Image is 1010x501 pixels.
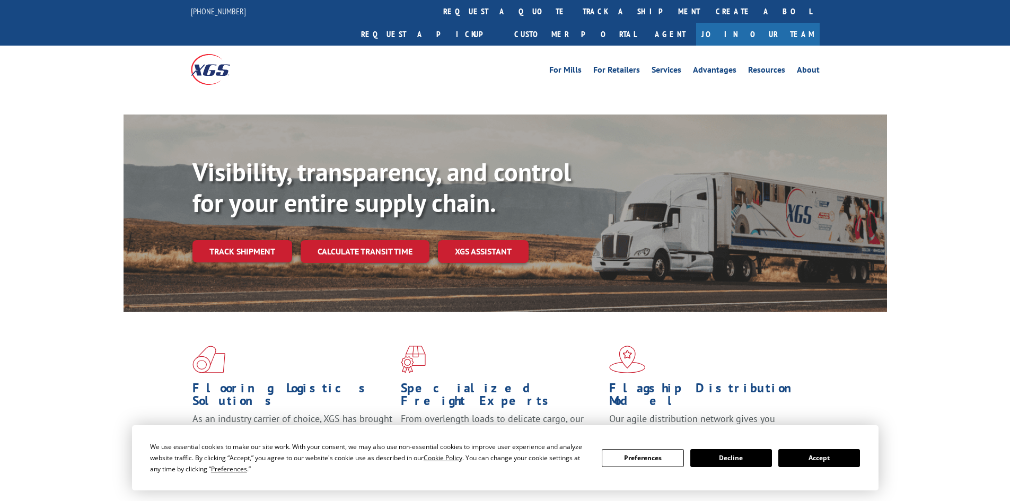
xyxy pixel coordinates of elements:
span: As an industry carrier of choice, XGS has brought innovation and dedication to flooring logistics... [192,412,392,450]
button: Preferences [602,449,683,467]
b: Visibility, transparency, and control for your entire supply chain. [192,155,571,219]
a: Agent [644,23,696,46]
div: Cookie Consent Prompt [132,425,879,490]
p: From overlength loads to delicate cargo, our experienced staff knows the best way to move your fr... [401,412,601,460]
img: xgs-icon-focused-on-flooring-red [401,346,426,373]
button: Accept [778,449,860,467]
span: Preferences [211,464,247,473]
span: Our agile distribution network gives you nationwide inventory management on demand. [609,412,804,437]
a: Services [652,66,681,77]
button: Decline [690,449,772,467]
img: xgs-icon-flagship-distribution-model-red [609,346,646,373]
span: Cookie Policy [424,453,462,462]
a: About [797,66,820,77]
div: We use essential cookies to make our site work. With your consent, we may also use non-essential ... [150,441,589,474]
a: Customer Portal [506,23,644,46]
a: Join Our Team [696,23,820,46]
a: Request a pickup [353,23,506,46]
a: Advantages [693,66,736,77]
h1: Flagship Distribution Model [609,382,810,412]
a: For Retailers [593,66,640,77]
h1: Specialized Freight Experts [401,382,601,412]
img: xgs-icon-total-supply-chain-intelligence-red [192,346,225,373]
a: Resources [748,66,785,77]
a: For Mills [549,66,582,77]
a: [PHONE_NUMBER] [191,6,246,16]
h1: Flooring Logistics Solutions [192,382,393,412]
a: Calculate transit time [301,240,429,263]
a: XGS ASSISTANT [438,240,529,263]
a: Track shipment [192,240,292,262]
